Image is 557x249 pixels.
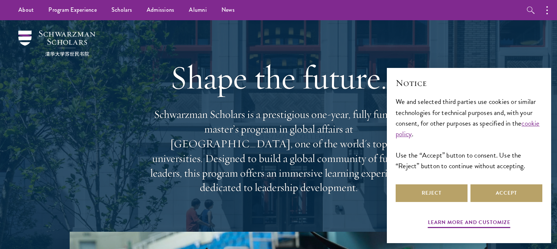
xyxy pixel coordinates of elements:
[396,77,542,89] h2: Notice
[396,184,468,202] button: Reject
[396,96,542,171] div: We and selected third parties use cookies or similar technologies for technical purposes and, wit...
[428,218,510,229] button: Learn more and customize
[18,30,95,56] img: Schwarzman Scholars
[396,118,540,139] a: cookie policy
[147,57,411,98] h1: Shape the future.
[470,184,542,202] button: Accept
[147,107,411,195] p: Schwarzman Scholars is a prestigious one-year, fully funded master’s program in global affairs at...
